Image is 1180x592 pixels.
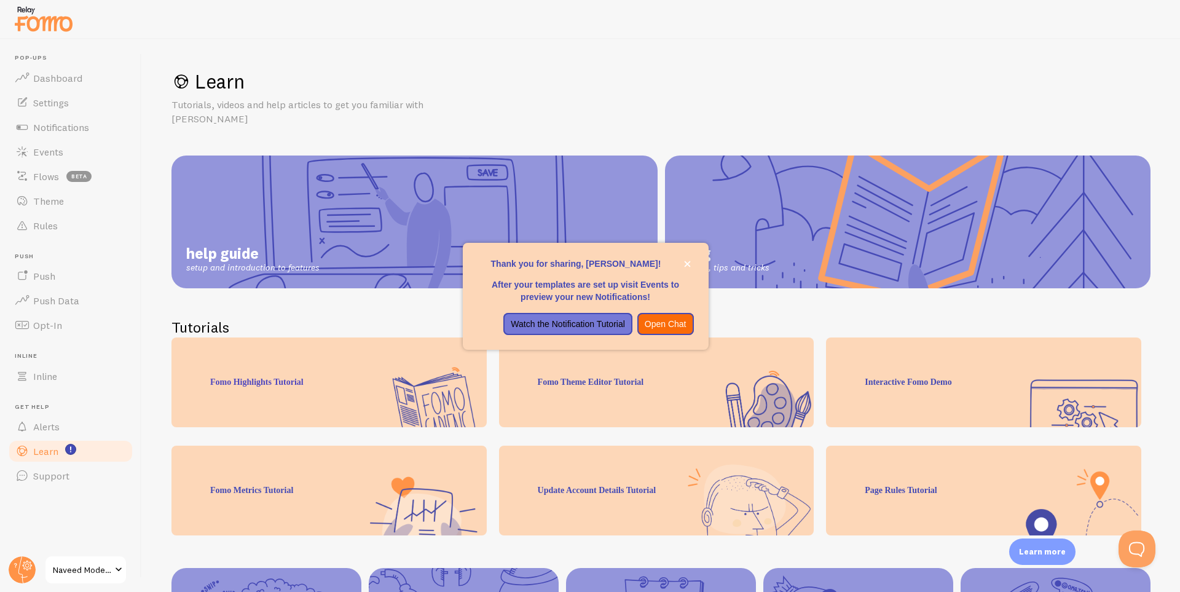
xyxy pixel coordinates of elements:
span: Flows [33,170,59,183]
a: Settings [7,90,134,115]
h1: Learn [171,69,1150,94]
a: blog articles, tips and tricks [665,156,1151,288]
iframe: Help Scout Beacon - Open [1119,531,1155,567]
svg: <p>Watch New Feature Tutorials!</p> [65,444,76,455]
p: Tutorials, videos and help articles to get you familiar with [PERSON_NAME] [171,98,466,126]
span: Learn [33,445,58,457]
a: Flows beta [7,164,134,189]
div: Learn more [1009,539,1076,565]
div: Fomo Theme Editor Tutorial [499,337,814,427]
p: Thank you for sharing, [PERSON_NAME]! [478,258,694,270]
a: Rules [7,213,134,238]
span: Get Help [15,403,134,411]
span: setup and introduction to features [186,262,320,274]
a: help guide setup and introduction to features [171,156,658,288]
span: Dashboard [33,72,82,84]
a: Push Data [7,288,134,313]
span: Push [33,270,55,282]
span: beta [66,171,92,182]
a: Inline [7,364,134,389]
span: Events [33,146,63,158]
a: Learn [7,439,134,464]
p: Open Chat [645,318,686,330]
span: Pop-ups [15,54,134,62]
a: Opt-In [7,313,134,337]
span: help guide [186,244,320,262]
span: Inline [33,370,57,382]
a: Dashboard [7,66,134,90]
a: Naveed Mode GmbH [44,555,127,585]
a: Events [7,140,134,164]
span: Opt-In [33,319,62,331]
div: Fomo Highlights Tutorial [171,337,487,427]
span: Rules [33,219,58,232]
a: Push [7,264,134,288]
span: Push Data [33,294,79,307]
div: Interactive Fomo Demo [826,337,1141,427]
a: Alerts [7,414,134,439]
p: After your templates are set up visit Events to preview your new Notifications! [478,278,694,303]
span: Alerts [33,420,60,433]
img: fomo-relay-logo-orange.svg [13,3,74,34]
button: Open Chat [637,313,694,335]
span: Notifications [33,121,89,133]
div: Update Account Details Tutorial [499,446,814,535]
button: close, [681,258,694,270]
p: Learn more [1019,546,1066,558]
span: Inline [15,352,134,360]
button: Watch the Notification Tutorial [503,313,632,335]
span: Push [15,253,134,261]
a: Support [7,464,134,488]
div: Thank you for sharing, Tanveer Muhammad! After your templates are set up visit Events to preview ... [463,243,709,350]
span: blog [680,244,769,262]
p: Watch the Notification Tutorial [511,318,624,330]
div: Fomo Metrics Tutorial [171,446,487,535]
span: Settings [33,97,69,109]
span: Theme [33,195,64,207]
div: Page Rules Tutorial [826,446,1141,535]
a: Notifications [7,115,134,140]
span: Naveed Mode GmbH [53,562,111,577]
a: Theme [7,189,134,213]
span: Support [33,470,69,482]
span: articles, tips and tricks [680,262,769,274]
h2: Tutorials [171,318,1150,337]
